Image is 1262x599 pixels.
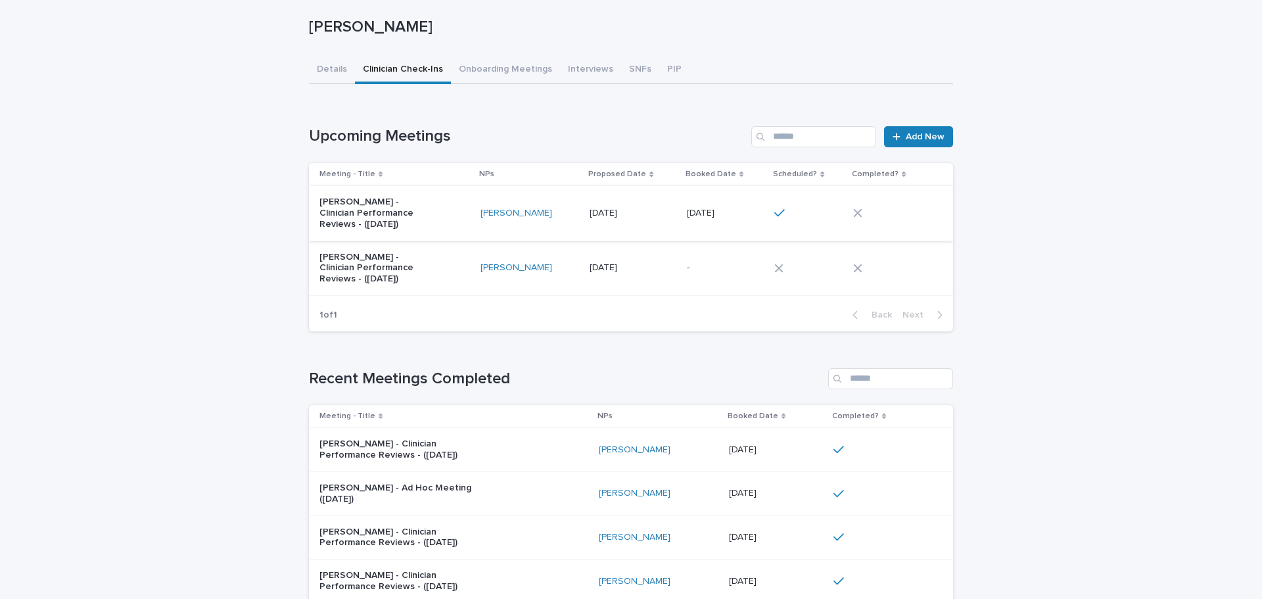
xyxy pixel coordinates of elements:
[560,57,621,84] button: Interviews
[842,309,897,321] button: Back
[599,576,670,587] a: [PERSON_NAME]
[852,167,899,181] p: Completed?
[659,57,689,84] button: PIP
[319,252,429,285] p: [PERSON_NAME] - Clinician Performance Reviews - ([DATE])
[309,186,953,241] tr: [PERSON_NAME] - Clinician Performance Reviews - ([DATE])[PERSON_NAME] [DATE][DATE] [DATE][DATE]
[597,409,613,423] p: NPs
[309,57,355,84] button: Details
[355,57,451,84] button: Clinician Check-Ins
[319,167,375,181] p: Meeting - Title
[590,205,620,219] p: [DATE]
[599,444,670,456] a: [PERSON_NAME]
[590,260,620,274] p: [DATE]
[309,471,953,515] tr: [PERSON_NAME] - Ad Hoc Meeting ([DATE])[PERSON_NAME] [DATE][DATE]
[729,442,759,456] p: [DATE]
[897,309,953,321] button: Next
[319,409,375,423] p: Meeting - Title
[828,368,953,389] input: Search
[599,488,670,499] a: [PERSON_NAME]
[832,409,879,423] p: Completed?
[902,310,931,320] span: Next
[309,515,953,560] tr: [PERSON_NAME] - Clinician Performance Reviews - ([DATE])[PERSON_NAME] [DATE][DATE]
[309,241,953,295] tr: [PERSON_NAME] - Clinician Performance Reviews - ([DATE])[PERSON_NAME] [DATE][DATE] --
[621,57,659,84] button: SNFs
[686,167,736,181] p: Booked Date
[864,310,892,320] span: Back
[309,428,953,472] tr: [PERSON_NAME] - Clinician Performance Reviews - ([DATE])[PERSON_NAME] [DATE][DATE]
[687,260,692,274] p: -
[319,483,484,505] p: [PERSON_NAME] - Ad Hoc Meeting ([DATE])
[751,126,876,147] input: Search
[451,57,560,84] button: Onboarding Meetings
[599,532,670,543] a: [PERSON_NAME]
[480,262,552,274] a: [PERSON_NAME]
[728,409,778,423] p: Booked Date
[479,167,494,181] p: NPs
[773,167,817,181] p: Scheduled?
[729,529,759,543] p: [DATE]
[687,205,717,219] p: [DATE]
[319,527,484,549] p: [PERSON_NAME] - Clinician Performance Reviews - ([DATE])
[588,167,646,181] p: Proposed Date
[906,132,945,141] span: Add New
[309,370,823,389] h1: Recent Meetings Completed
[319,439,484,461] p: [PERSON_NAME] - Clinician Performance Reviews - ([DATE])
[729,485,759,499] p: [DATE]
[319,197,429,229] p: [PERSON_NAME] - Clinician Performance Reviews - ([DATE])
[480,208,552,219] a: [PERSON_NAME]
[309,18,948,37] p: [PERSON_NAME]
[309,127,746,146] h1: Upcoming Meetings
[729,573,759,587] p: [DATE]
[309,299,348,331] p: 1 of 1
[884,126,953,147] a: Add New
[319,570,484,592] p: [PERSON_NAME] - Clinician Performance Reviews - ([DATE])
